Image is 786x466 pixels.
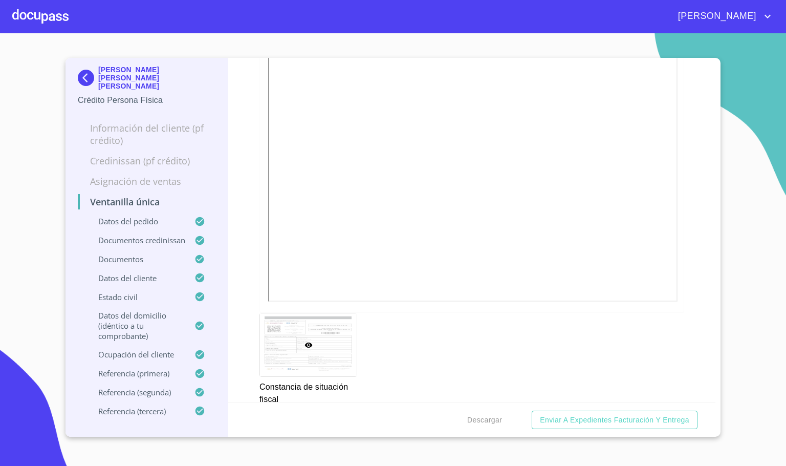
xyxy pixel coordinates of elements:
[98,66,215,90] p: [PERSON_NAME] [PERSON_NAME] [PERSON_NAME]
[463,411,506,430] button: Descargar
[78,254,194,264] p: Documentos
[78,273,194,283] p: Datos del cliente
[78,196,215,208] p: Ventanilla única
[78,175,215,187] p: Asignación de Ventas
[78,349,194,359] p: Ocupación del Cliente
[78,292,194,302] p: Estado Civil
[532,411,697,430] button: Enviar a Expedientes Facturación y Entrega
[78,368,194,378] p: Referencia (primera)
[78,387,194,397] p: Referencia (segunda)
[670,8,761,25] span: [PERSON_NAME]
[540,414,689,427] span: Enviar a Expedientes Facturación y Entrega
[78,406,194,416] p: Referencia (tercera)
[78,155,215,167] p: Credinissan (PF crédito)
[467,414,502,427] span: Descargar
[78,122,215,146] p: Información del cliente (PF crédito)
[670,8,774,25] button: account of current user
[78,235,194,245] p: Documentos CrediNissan
[78,94,215,107] p: Crédito Persona Física
[78,70,98,86] img: Docupass spot blue
[78,310,194,341] p: Datos del domicilio (idéntico a tu comprobante)
[78,216,194,226] p: Datos del pedido
[78,66,215,94] div: [PERSON_NAME] [PERSON_NAME] [PERSON_NAME]
[259,377,356,406] p: Constancia de situación fiscal
[268,26,678,302] iframe: Constancia de situación fiscal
